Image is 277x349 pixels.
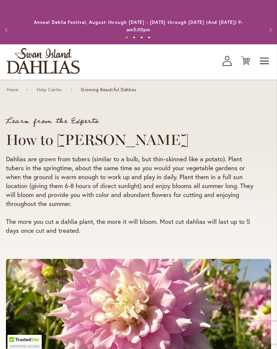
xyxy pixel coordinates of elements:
p: The more you cut a dahlia plant, the more it will bloom. Most cut dahlias will last up to 5 days ... [6,217,256,235]
a: Annual Dahlia Festival, August through [DATE] - [DATE] through [DATE] (And [DATE]) 9-am5:30pm [34,19,243,32]
a: store logo [7,48,80,74]
a: Home [7,87,18,92]
button: 3 of 4 [140,36,143,39]
p: Learn from the Experts [6,117,256,125]
button: 2 of 4 [133,36,136,39]
a: Help Center [37,87,63,92]
h1: How to [PERSON_NAME] [6,131,256,149]
button: 4 of 4 [148,36,150,39]
p: Dahlias are grown from tubers (similar to a bulb, but thin-skinned like a potato). Plant tubers i... [6,155,256,208]
span: Growing Beautiful Dahlias [81,87,136,92]
button: Next [262,22,277,37]
button: 1 of 4 [125,36,128,39]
